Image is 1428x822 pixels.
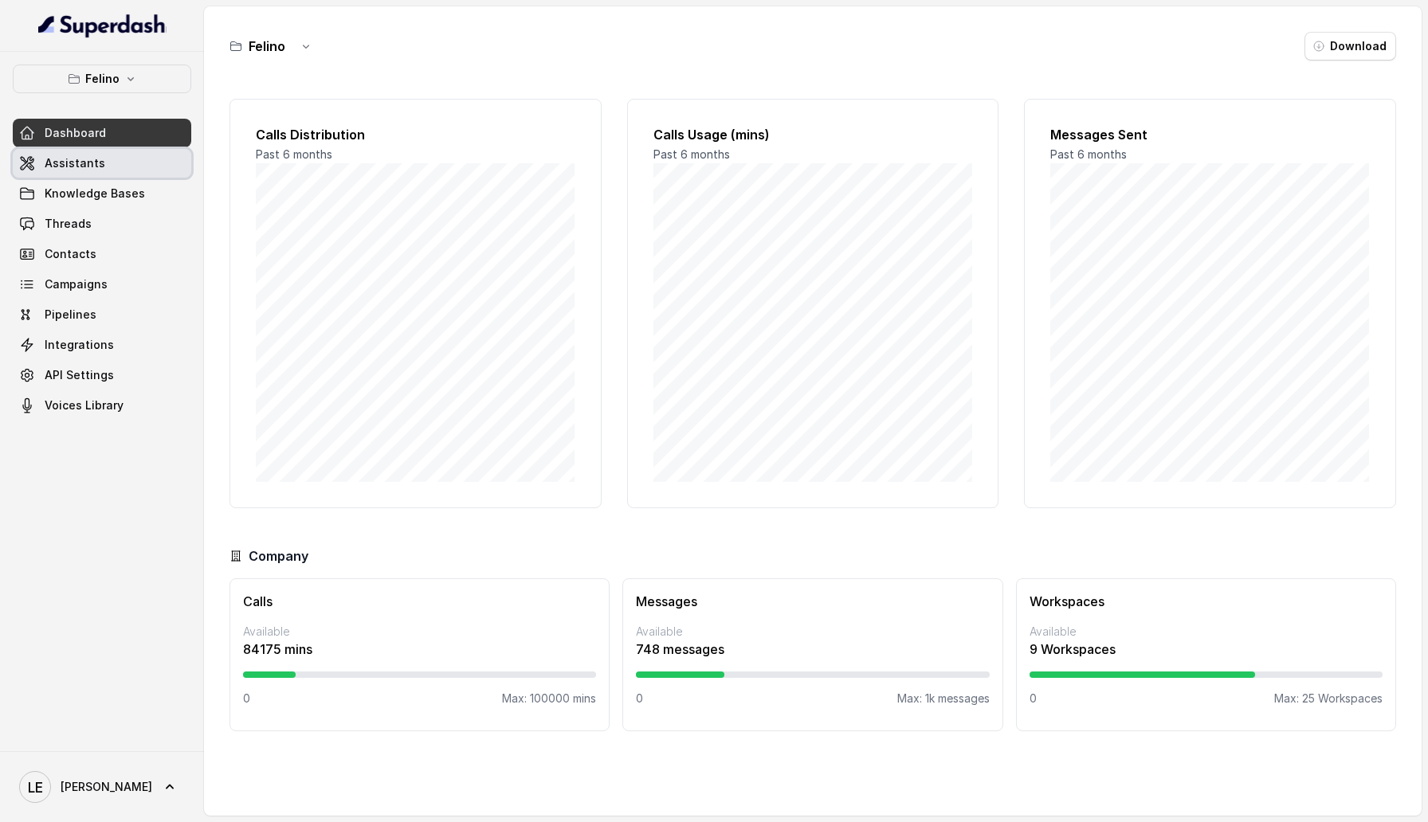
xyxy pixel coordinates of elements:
[243,624,596,640] p: Available
[1030,640,1383,659] p: 9 Workspaces
[636,640,989,659] p: 748 messages
[13,300,191,329] a: Pipelines
[45,155,105,171] span: Assistants
[45,125,106,141] span: Dashboard
[243,691,250,707] p: 0
[13,149,191,178] a: Assistants
[13,765,191,809] a: [PERSON_NAME]
[45,367,114,383] span: API Settings
[45,186,145,202] span: Knowledge Bases
[13,270,191,299] a: Campaigns
[45,307,96,323] span: Pipelines
[653,147,730,161] span: Past 6 months
[13,209,191,238] a: Threads
[249,546,308,566] h3: Company
[13,361,191,389] a: API Settings
[85,69,120,88] p: Felino
[256,147,332,161] span: Past 6 months
[45,246,96,262] span: Contacts
[1030,691,1037,707] p: 0
[28,779,43,796] text: LE
[45,397,124,413] span: Voices Library
[243,592,596,611] h3: Calls
[13,179,191,208] a: Knowledge Bases
[13,119,191,147] a: Dashboard
[61,779,152,795] span: [PERSON_NAME]
[1030,592,1383,611] h3: Workspaces
[13,331,191,359] a: Integrations
[13,391,191,420] a: Voices Library
[653,125,973,144] h2: Calls Usage (mins)
[1030,624,1383,640] p: Available
[45,276,108,292] span: Campaigns
[45,216,92,232] span: Threads
[13,65,191,93] button: Felino
[897,691,990,707] p: Max: 1k messages
[38,13,167,38] img: light.svg
[256,125,575,144] h2: Calls Distribution
[502,691,596,707] p: Max: 100000 mins
[1274,691,1383,707] p: Max: 25 Workspaces
[1050,147,1127,161] span: Past 6 months
[636,592,989,611] h3: Messages
[1050,125,1370,144] h2: Messages Sent
[243,640,596,659] p: 84175 mins
[1304,32,1396,61] button: Download
[636,624,989,640] p: Available
[636,691,643,707] p: 0
[45,337,114,353] span: Integrations
[13,240,191,268] a: Contacts
[249,37,285,56] h3: Felino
